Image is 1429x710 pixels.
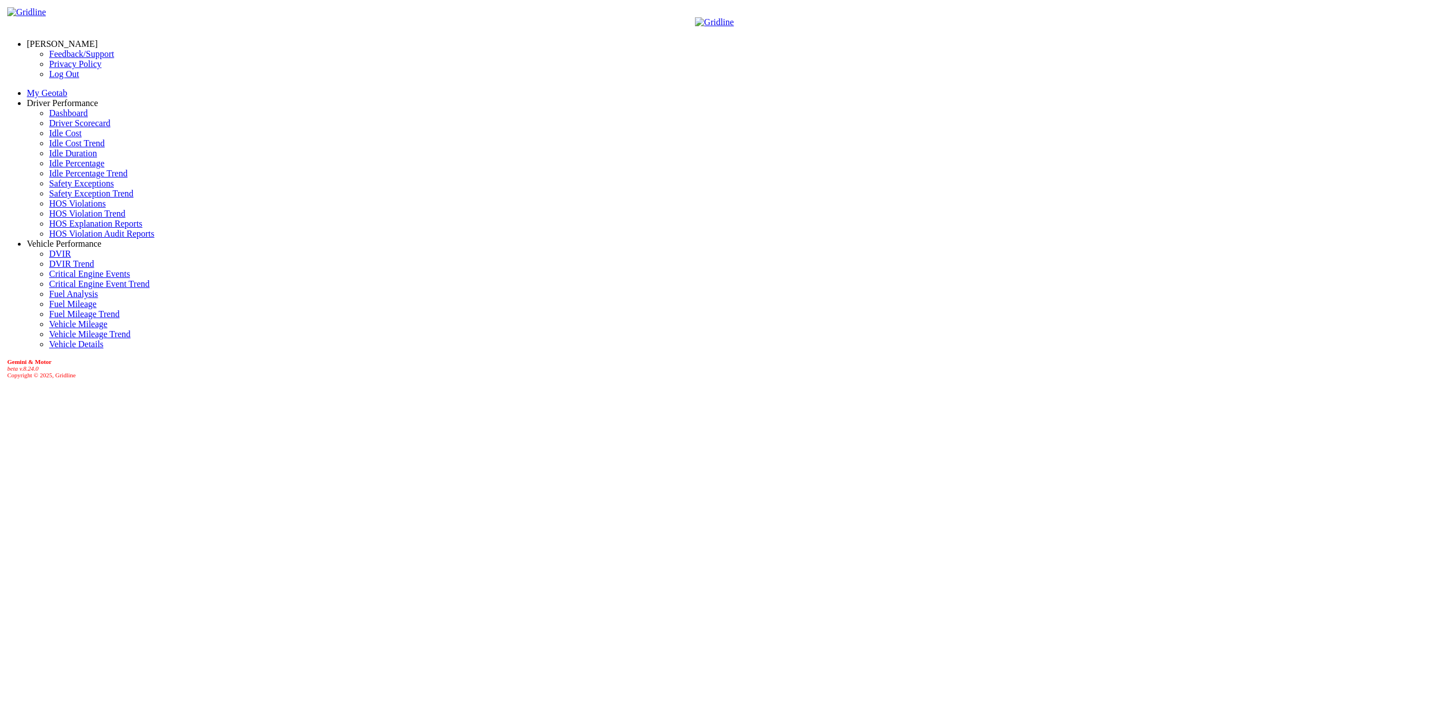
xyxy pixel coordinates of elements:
[49,319,107,329] a: Vehicle Mileage
[49,219,142,228] a: HOS Explanation Reports
[49,189,133,198] a: Safety Exception Trend
[7,358,51,365] b: Gemini & Motor
[49,69,79,79] a: Log Out
[49,329,131,339] a: Vehicle Mileage Trend
[49,118,111,128] a: Driver Scorecard
[49,128,81,138] a: Idle Cost
[7,7,46,17] img: Gridline
[49,148,97,158] a: Idle Duration
[49,169,127,178] a: Idle Percentage Trend
[49,259,94,268] a: DVIR Trend
[49,269,130,279] a: Critical Engine Events
[49,279,150,289] a: Critical Engine Event Trend
[49,339,103,349] a: Vehicle Details
[49,199,106,208] a: HOS Violations
[27,98,98,108] a: Driver Performance
[49,309,119,319] a: Fuel Mileage Trend
[49,179,114,188] a: Safety Exceptions
[49,108,88,118] a: Dashboard
[49,159,104,168] a: Idle Percentage
[49,249,71,258] a: DVIR
[695,17,733,27] img: Gridline
[49,289,98,299] a: Fuel Analysis
[27,88,67,98] a: My Geotab
[27,239,102,248] a: Vehicle Performance
[27,39,98,49] a: [PERSON_NAME]
[49,59,102,69] a: Privacy Policy
[49,229,155,238] a: HOS Violation Audit Reports
[49,49,114,59] a: Feedback/Support
[49,209,126,218] a: HOS Violation Trend
[7,365,39,372] i: beta v.8.24.0
[49,138,105,148] a: Idle Cost Trend
[7,358,1425,378] div: Copyright © 2025, Gridline
[49,299,97,309] a: Fuel Mileage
